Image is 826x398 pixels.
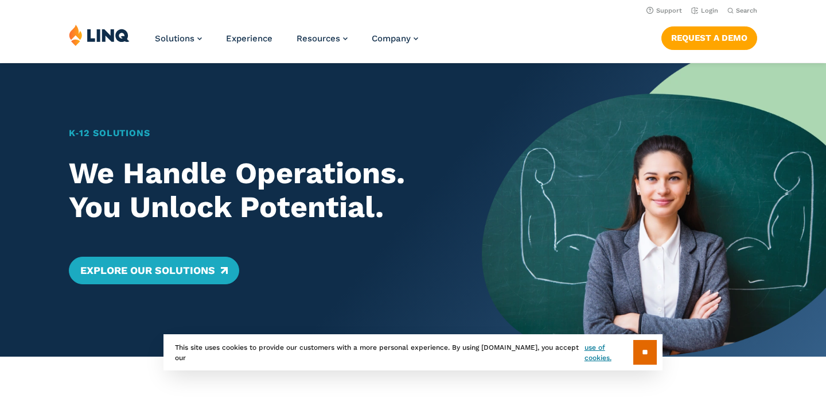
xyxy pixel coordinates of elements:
[155,24,418,62] nav: Primary Navigation
[69,257,239,284] a: Explore Our Solutions
[736,7,757,14] span: Search
[372,33,418,44] a: Company
[661,24,757,49] nav: Button Navigation
[372,33,411,44] span: Company
[727,6,757,15] button: Open Search Bar
[69,24,130,46] img: LINQ | K‑12 Software
[691,7,718,14] a: Login
[482,63,826,357] img: Home Banner
[585,342,633,363] a: use of cookies.
[646,7,682,14] a: Support
[155,33,202,44] a: Solutions
[69,126,448,140] h1: K‑12 Solutions
[226,33,272,44] a: Experience
[661,26,757,49] a: Request a Demo
[297,33,340,44] span: Resources
[163,334,663,370] div: This site uses cookies to provide our customers with a more personal experience. By using [DOMAIN...
[297,33,348,44] a: Resources
[69,156,448,225] h2: We Handle Operations. You Unlock Potential.
[155,33,194,44] span: Solutions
